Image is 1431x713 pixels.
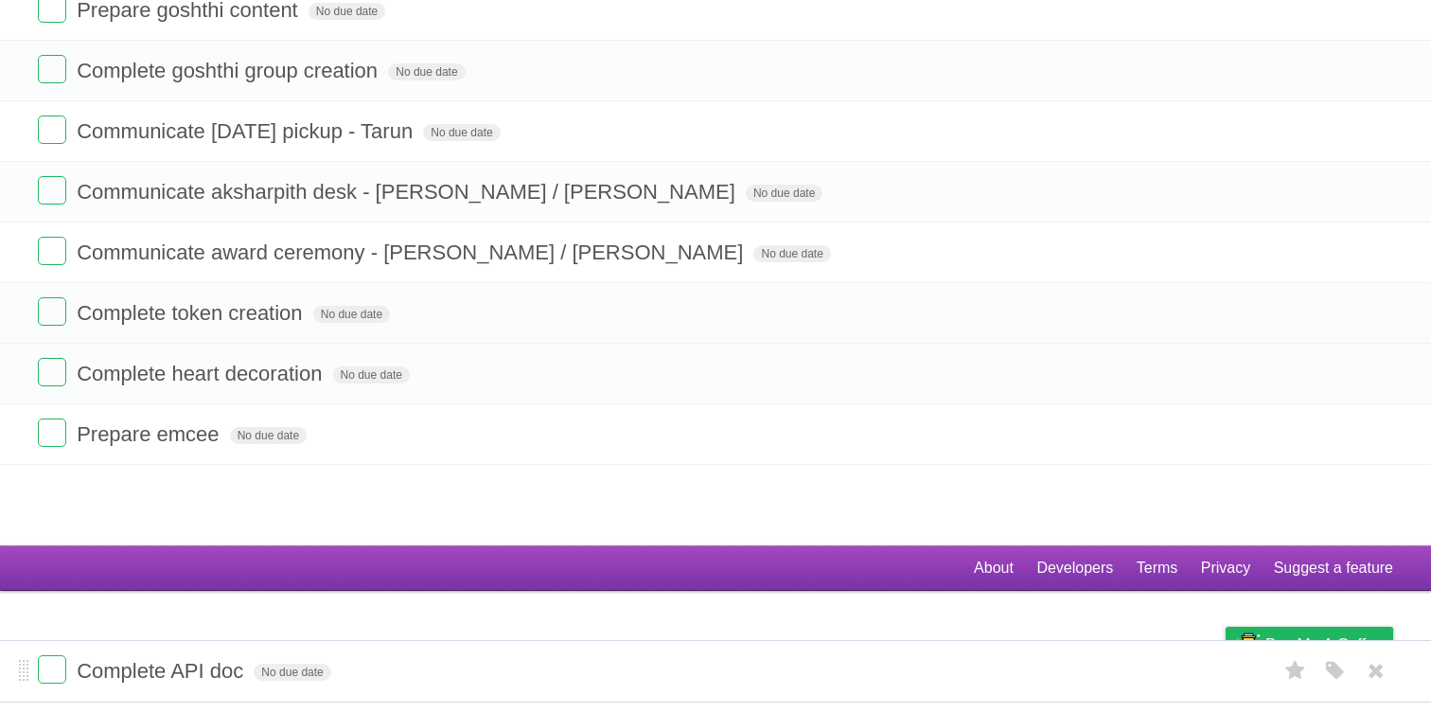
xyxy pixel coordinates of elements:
[1235,628,1261,660] img: Buy me a coffee
[38,655,66,684] label: Done
[1274,550,1393,586] a: Suggest a feature
[77,119,417,143] span: Communicate [DATE] pickup - Tarun
[38,297,66,326] label: Done
[974,550,1014,586] a: About
[333,366,410,383] span: No due date
[38,419,66,447] label: Done
[77,422,223,446] span: Prepare emcee
[38,55,66,83] label: Done
[388,63,465,80] span: No due date
[1036,550,1113,586] a: Developers
[1137,550,1178,586] a: Terms
[38,116,66,144] label: Done
[423,124,500,141] span: No due date
[1226,627,1393,662] a: Buy me a coffee
[746,185,822,202] span: No due date
[77,362,327,385] span: Complete heart decoration
[313,306,390,323] span: No due date
[309,3,385,20] span: No due date
[77,59,382,82] span: Complete goshthi group creation
[77,301,307,325] span: Complete token creation
[254,664,330,681] span: No due date
[230,427,307,444] span: No due date
[1278,655,1314,686] label: Star task
[77,180,740,204] span: Communicate aksharpith desk - [PERSON_NAME] / [PERSON_NAME]
[1265,628,1384,661] span: Buy me a coffee
[38,358,66,386] label: Done
[77,659,248,683] span: Complete API doc
[38,237,66,265] label: Done
[1201,550,1250,586] a: Privacy
[77,241,748,264] span: Communicate award ceremony - [PERSON_NAME] / [PERSON_NAME]
[38,176,66,205] label: Done
[753,245,830,262] span: No due date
